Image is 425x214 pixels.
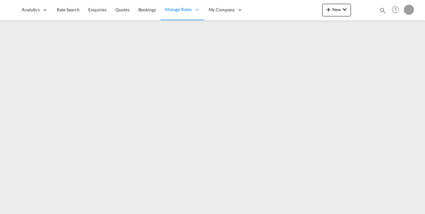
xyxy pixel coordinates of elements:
[115,7,129,12] span: Quotes
[57,7,79,12] span: Rate Search
[88,7,107,12] span: Enquiries
[390,4,404,16] div: Help
[322,4,351,16] button: icon-plus 400-fgNewicon-chevron-down
[379,7,386,16] div: icon-magnify
[379,7,386,14] md-icon: icon-magnify
[390,4,401,15] span: Help
[341,6,348,13] md-icon: icon-chevron-down
[209,7,235,13] span: My Company
[165,6,192,13] span: Manage Rates
[325,7,348,12] span: New
[22,7,40,13] span: Analytics
[138,7,156,12] span: Bookings
[325,6,332,13] md-icon: icon-plus 400-fg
